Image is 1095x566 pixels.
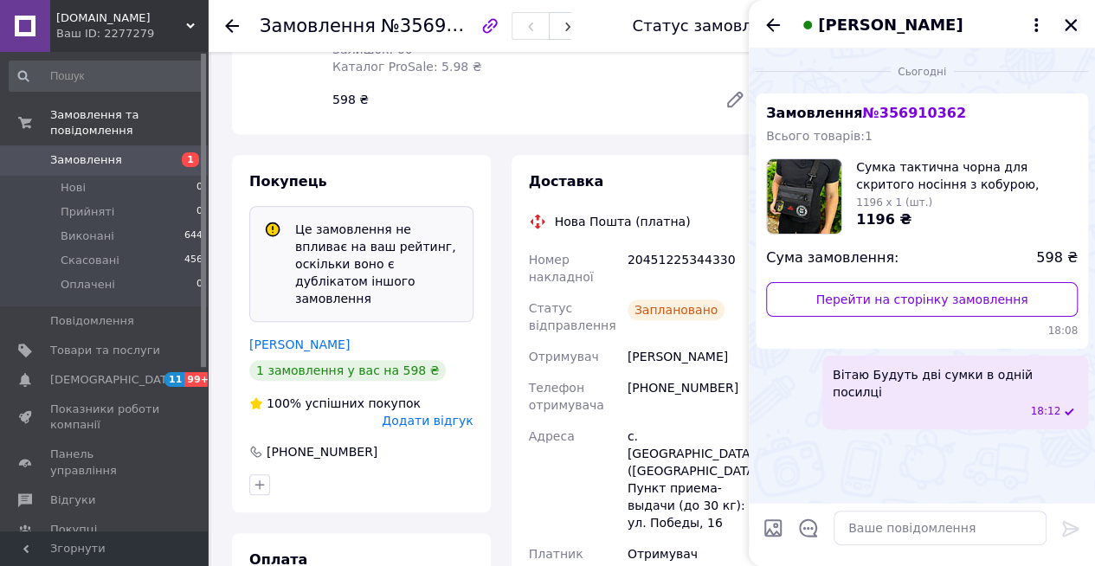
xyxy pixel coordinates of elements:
[833,366,1078,401] span: Вітаю Будуть дві сумки в одній посилці
[196,204,203,220] span: 0
[632,17,791,35] div: Статус замовлення
[182,152,199,167] span: 1
[196,277,203,293] span: 0
[196,180,203,196] span: 0
[529,381,604,412] span: Телефон отримувача
[1060,15,1081,35] button: Закрити
[382,414,473,428] span: Додати відгук
[766,324,1078,338] span: 18:08 12.08.2025
[61,228,114,244] span: Виконані
[529,547,583,561] span: Платник
[766,105,966,121] span: Замовлення
[288,221,466,307] div: Це замовлення не впливає на ваш рейтинг, оскільки воно є дублікатом іншого замовлення
[856,196,932,209] span: 1196 x 1 (шт.)
[862,105,965,121] span: № 356910362
[891,65,953,80] span: Сьогодні
[797,517,820,539] button: Відкрити шаблони відповідей
[624,421,756,538] div: с. [GEOGRAPHIC_DATA] ([GEOGRAPHIC_DATA].), Пункт приема-выдачи (до 30 кг): ул. Победы, 16
[856,158,1078,193] span: Сумка тактична чорна для скритого носіння з кобурою, чоловічий месенджер з кордури
[61,253,119,268] span: Скасовані
[164,372,184,387] span: 11
[265,443,379,460] div: [PHONE_NUMBER]
[624,341,756,372] div: [PERSON_NAME]
[766,129,873,143] span: Всього товарів: 1
[529,429,575,443] span: Адреса
[184,228,203,244] span: 644
[50,522,97,537] span: Покупці
[56,10,186,26] span: 20tka.shop
[1030,404,1060,419] span: 18:12 12.08.2025
[628,299,725,320] div: Заплановано
[1036,248,1078,268] span: 598 ₴
[529,350,599,363] span: Отримувач
[756,62,1088,80] div: 12.08.2025
[61,277,115,293] span: Оплачені
[381,15,504,36] span: №356910362
[718,82,752,117] a: Редагувати
[184,253,203,268] span: 456
[267,396,301,410] span: 100%
[50,402,160,433] span: Показники роботи компанії
[50,492,95,508] span: Відгуки
[56,26,208,42] div: Ваш ID: 2277279
[61,180,86,196] span: Нові
[184,372,213,387] span: 99+
[9,61,204,92] input: Пошук
[767,159,841,234] img: 6730668014_w100_h100_sumka-takticheskaya-chernaya.jpg
[50,313,134,329] span: Повідомлення
[766,282,1078,317] a: Перейти на сторінку замовлення
[249,360,446,381] div: 1 замовлення у вас на 598 ₴
[225,17,239,35] div: Повернутися назад
[529,301,616,332] span: Статус відправлення
[50,372,178,388] span: [DEMOGRAPHIC_DATA]
[260,16,376,36] span: Замовлення
[529,253,594,284] span: Номер накладної
[797,14,1047,36] button: [PERSON_NAME]
[332,60,481,74] span: Каталог ProSale: 5.98 ₴
[763,15,783,35] button: Назад
[50,447,160,478] span: Панель управління
[766,248,899,268] span: Сума замовлення:
[818,14,963,36] span: [PERSON_NAME]
[529,173,604,190] span: Доставка
[249,338,350,351] a: [PERSON_NAME]
[50,152,122,168] span: Замовлення
[61,204,114,220] span: Прийняті
[856,211,911,228] span: 1196 ₴
[551,213,695,230] div: Нова Пошта (платна)
[50,343,160,358] span: Товари та послуги
[325,87,711,112] div: 598 ₴
[624,244,756,293] div: 20451225344330
[249,173,327,190] span: Покупець
[50,107,208,138] span: Замовлення та повідомлення
[249,395,421,412] div: успішних покупок
[624,372,756,421] div: [PHONE_NUMBER]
